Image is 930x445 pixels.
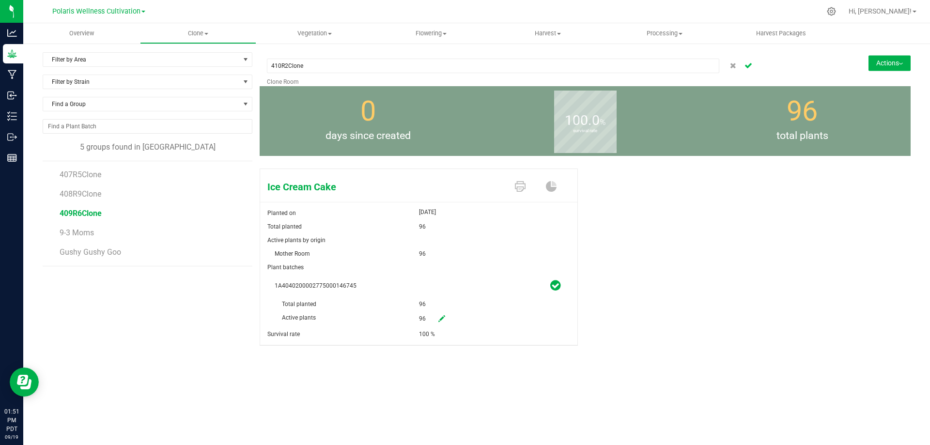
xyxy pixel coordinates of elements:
span: Mother Room [267,250,310,257]
span: 9-3 Moms [60,228,94,237]
span: [DATE] [419,206,436,218]
button: Cancel button [727,59,739,73]
inline-svg: Reports [7,153,17,163]
inline-svg: Analytics [7,28,17,38]
button: Actions [868,55,911,71]
span: Total planted [282,301,316,307]
span: 96 [787,95,818,127]
a: Clone [140,23,257,44]
span: select [240,53,252,66]
span: Clone [140,29,256,38]
span: Harvest [490,29,606,38]
inline-svg: Outbound [7,132,17,142]
div: Active plants by origin [260,236,577,245]
group-info-box: Days since created [267,86,469,156]
div: Manage settings [825,7,837,16]
span: 407R5Clone [60,170,101,179]
p: 09/19 [4,433,19,441]
span: 96 [419,297,426,311]
span: Planted on [267,210,296,216]
span: Harvest Packages [743,29,819,38]
span: Polaris Wellness Cultivation [52,7,140,15]
span: Survival rate [267,331,300,338]
span: Find a Group [43,97,240,111]
input: NO DATA FOUND [43,120,252,133]
span: Active plants [282,314,316,321]
span: Hi, [PERSON_NAME]! [849,7,912,15]
span: 96 [419,315,426,322]
span: Processing [606,29,722,38]
p: Clone Room [267,77,795,86]
span: Gushy Gushy Goo [60,247,121,257]
span: Overview [56,29,107,38]
span: Filter by Area [43,53,240,66]
span: plant_batch [550,278,560,292]
span: Flowering [373,29,489,38]
span: 1A4040200002775000146745 [275,279,563,292]
span: 408R9Clone [60,189,101,199]
span: Total planted [267,223,302,230]
a: Processing [606,23,723,44]
iframe: Resource center [10,368,39,397]
p: 01:51 PM PDT [4,407,19,433]
group-info-box: Survival rate [484,86,686,156]
span: Ice Cream Cake [260,180,471,194]
span: total plants [694,128,911,143]
b: survival rate [554,88,617,174]
span: 96 [419,247,426,261]
span: Vegetation [257,29,372,38]
group-info-box: Total number of plants [701,86,903,156]
span: 1A4040200002775000146745 [275,282,356,289]
a: Vegetation [256,23,373,44]
span: 0 [360,95,376,127]
inline-svg: Inventory [7,111,17,121]
span: 96 [419,220,426,233]
span: days since created [260,128,477,143]
span: Plant batches [267,261,419,274]
a: Harvest [490,23,606,44]
inline-svg: Grow [7,49,17,59]
a: Overview [23,23,140,44]
a: Harvest Packages [723,23,839,44]
inline-svg: Inbound [7,91,17,100]
span: 100 % [419,327,435,341]
inline-svg: Manufacturing [7,70,17,79]
span: 409R6Clone [60,209,102,218]
button: Cancel button [742,59,755,73]
a: Flowering [373,23,490,44]
div: 5 groups found in [GEOGRAPHIC_DATA] [43,141,252,153]
span: Filter by Strain [43,75,240,89]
